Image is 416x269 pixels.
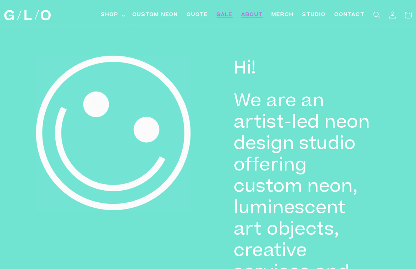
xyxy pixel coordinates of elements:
[128,7,182,23] a: Custom Neon
[212,7,237,23] a: SALE
[234,59,373,80] h1: Hi!
[217,11,233,19] span: SALE
[272,11,294,19] span: Merch
[267,7,298,23] a: Merch
[182,7,212,23] a: Quote
[101,11,118,19] span: Shop
[302,11,326,19] span: Studio
[132,11,178,19] span: Custom Neon
[298,7,330,23] a: Studio
[330,7,369,23] a: Contact
[334,11,365,19] span: Contact
[1,7,53,23] a: GLO Studio
[369,7,385,23] summary: Search
[241,11,263,19] span: About
[237,7,267,23] a: About
[4,10,51,20] img: GLO Studio
[187,11,208,19] span: Quote
[288,169,416,269] iframe: Chat Widget
[97,7,128,23] summary: Shop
